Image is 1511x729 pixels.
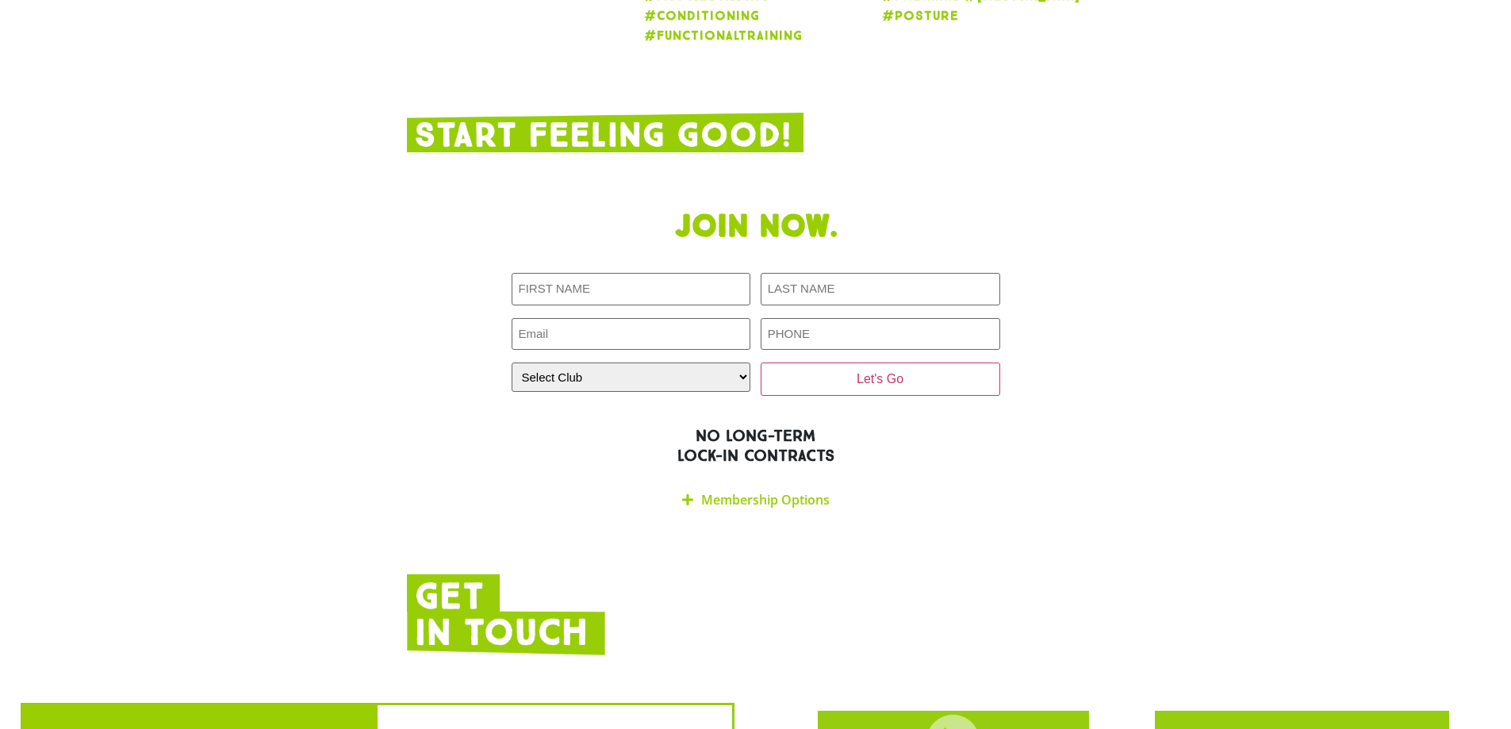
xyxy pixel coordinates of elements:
div: Membership Options [512,482,1000,519]
input: Email [512,318,751,351]
h1: Join now. [407,208,1105,246]
h2: NO LONG-TERM LOCK-IN CONTRACTS [407,426,1105,466]
input: PHONE [761,318,1000,351]
input: FIRST NAME [512,273,751,305]
input: Let's Go [761,363,1000,396]
a: Membership Options [701,491,830,508]
input: LAST NAME [761,273,1000,305]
